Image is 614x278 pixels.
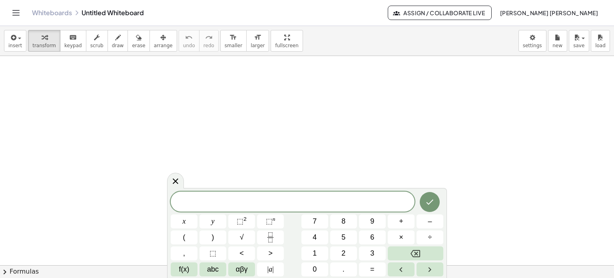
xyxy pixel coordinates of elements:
i: format_size [254,33,261,42]
button: Superscript [257,214,284,228]
button: Done [420,192,440,212]
button: 4 [301,230,328,244]
button: ( [171,230,197,244]
sup: n [273,216,275,222]
button: 2 [330,246,357,260]
span: + [399,216,403,227]
span: [PERSON_NAME] [PERSON_NAME] [500,9,598,16]
button: [PERSON_NAME] [PERSON_NAME] [493,6,604,20]
i: keyboard [69,33,77,42]
button: 3 [359,246,386,260]
button: Less than [228,246,255,260]
span: × [399,232,403,243]
span: Assign / Collaborate Live [395,9,485,16]
span: 8 [341,216,345,227]
span: arrange [154,43,173,48]
button: keyboardkeypad [60,30,86,52]
span: ) [212,232,214,243]
button: 0 [301,262,328,276]
span: a [267,264,274,275]
span: 5 [341,232,345,243]
span: ⬚ [237,217,243,225]
span: ⬚ [266,217,273,225]
button: Assign / Collaborate Live [388,6,492,20]
span: √ [240,232,244,243]
button: x [171,214,197,228]
span: settings [523,43,542,48]
button: Equals [359,262,386,276]
button: save [569,30,589,52]
button: 6 [359,230,386,244]
button: Backspace [388,246,443,260]
button: Divide [417,230,443,244]
span: ⬚ [209,248,216,259]
sup: 2 [243,216,247,222]
span: undo [183,43,195,48]
button: Placeholder [199,246,226,260]
button: draw [108,30,128,52]
span: 9 [370,216,374,227]
span: larger [251,43,265,48]
span: 6 [370,232,374,243]
button: Right arrow [417,262,443,276]
button: ) [199,230,226,244]
button: Minus [417,214,443,228]
button: fullscreen [271,30,303,52]
button: Greek alphabet [228,262,255,276]
button: Functions [171,262,197,276]
button: format_sizelarger [246,30,269,52]
span: new [552,43,562,48]
span: < [239,248,244,259]
span: smaller [225,43,242,48]
button: . [330,262,357,276]
span: fullscreen [275,43,298,48]
span: load [595,43,606,48]
span: y [211,216,215,227]
button: 8 [330,214,357,228]
button: redoredo [199,30,219,52]
button: arrange [150,30,177,52]
span: 0 [313,264,317,275]
span: . [343,264,345,275]
button: Square root [228,230,255,244]
button: Fraction [257,230,284,244]
button: transform [28,30,60,52]
button: Greater than [257,246,284,260]
span: 4 [313,232,317,243]
button: scrub [86,30,108,52]
span: x [183,216,186,227]
span: ( [183,232,185,243]
span: – [428,216,432,227]
span: 2 [341,248,345,259]
button: Squared [228,214,255,228]
span: save [573,43,584,48]
button: Toggle navigation [10,6,22,19]
button: , [171,246,197,260]
button: 1 [301,246,328,260]
span: redo [203,43,214,48]
a: Whiteboards [32,9,72,17]
span: 3 [370,248,374,259]
button: Left arrow [388,262,415,276]
button: settings [518,30,546,52]
button: 5 [330,230,357,244]
span: f(x) [179,264,189,275]
span: | [272,265,274,273]
span: 1 [313,248,317,259]
button: y [199,214,226,228]
button: insert [4,30,26,52]
span: insert [8,43,22,48]
button: Plus [388,214,415,228]
span: abc [207,264,219,275]
i: redo [205,33,213,42]
span: ÷ [428,232,432,243]
button: format_sizesmaller [220,30,247,52]
span: αβγ [236,264,248,275]
i: undo [185,33,193,42]
span: | [267,265,269,273]
button: erase [128,30,150,52]
span: draw [112,43,124,48]
span: keypad [64,43,82,48]
span: = [370,264,375,275]
button: undoundo [179,30,199,52]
